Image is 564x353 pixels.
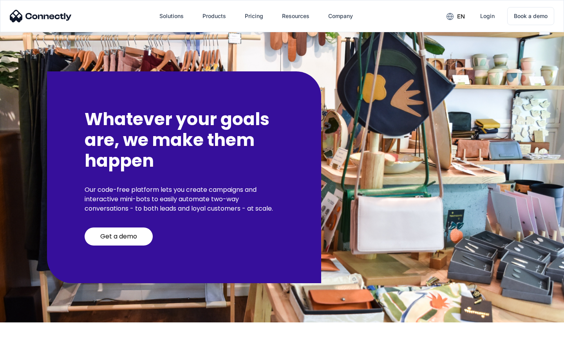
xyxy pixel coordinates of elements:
[328,11,353,22] div: Company
[100,233,137,240] div: Get a demo
[239,7,269,25] a: Pricing
[159,11,184,22] div: Solutions
[457,11,465,22] div: en
[282,11,309,22] div: Resources
[16,339,47,350] ul: Language list
[474,7,501,25] a: Login
[85,185,284,213] p: Our code-free platform lets you create campaigns and interactive mini-bots to easily automate two...
[507,7,554,25] a: Book a demo
[480,11,495,22] div: Login
[85,227,153,246] a: Get a demo
[8,339,47,350] aside: Language selected: English
[85,109,284,171] h2: Whatever your goals are, we make them happen
[202,11,226,22] div: Products
[245,11,263,22] div: Pricing
[10,10,72,22] img: Connectly Logo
